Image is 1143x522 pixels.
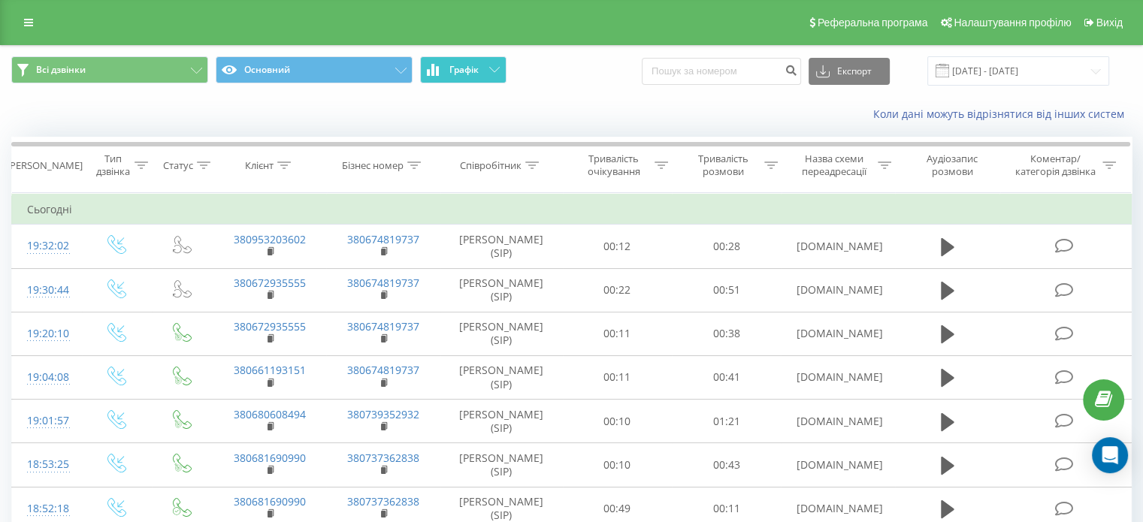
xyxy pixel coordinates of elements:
[27,231,67,261] div: 19:32:02
[563,312,672,355] td: 00:11
[563,443,672,487] td: 00:10
[420,56,506,83] button: Графік
[563,355,672,399] td: 00:11
[27,450,67,479] div: 18:53:25
[347,319,419,333] a: 380674819737
[781,400,894,443] td: [DOMAIN_NAME]
[1096,17,1123,29] span: Вихід
[234,319,306,333] a: 380672935555
[563,225,672,268] td: 00:12
[440,400,563,443] td: [PERSON_NAME] (SIP)
[954,17,1071,29] span: Налаштування профілю
[347,407,419,421] a: 380739352932
[672,268,781,312] td: 00:51
[27,319,67,349] div: 19:20:10
[818,17,928,29] span: Реферальна програма
[347,232,419,246] a: 380674819737
[672,225,781,268] td: 00:28
[36,64,86,76] span: Всі дзвінки
[95,152,130,178] div: Тип дзвінка
[347,363,419,377] a: 380674819737
[245,159,274,172] div: Клієнт
[342,159,404,172] div: Бізнес номер
[347,494,419,508] a: 380737362838
[234,451,306,465] a: 380681690990
[781,225,894,268] td: [DOMAIN_NAME]
[234,494,306,508] a: 380681690990
[449,65,479,75] span: Графік
[576,152,652,178] div: Тривалість очікування
[781,312,894,355] td: [DOMAIN_NAME]
[440,268,563,312] td: [PERSON_NAME] (SIP)
[7,159,83,172] div: [PERSON_NAME]
[563,400,672,443] td: 00:10
[672,400,781,443] td: 01:21
[563,268,672,312] td: 00:22
[909,152,996,178] div: Аудіозапис розмови
[11,56,208,83] button: Всі дзвінки
[27,276,67,305] div: 19:30:44
[795,152,874,178] div: Назва схеми переадресації
[163,159,193,172] div: Статус
[672,312,781,355] td: 00:38
[781,443,894,487] td: [DOMAIN_NAME]
[234,407,306,421] a: 380680608494
[642,58,801,85] input: Пошук за номером
[216,56,413,83] button: Основний
[347,276,419,290] a: 380674819737
[1011,152,1099,178] div: Коментар/категорія дзвінка
[440,312,563,355] td: [PERSON_NAME] (SIP)
[781,268,894,312] td: [DOMAIN_NAME]
[781,355,894,399] td: [DOMAIN_NAME]
[873,107,1132,121] a: Коли дані можуть відрізнятися вiд інших систем
[1092,437,1128,473] div: Open Intercom Messenger
[234,232,306,246] a: 380953203602
[27,363,67,392] div: 19:04:08
[672,355,781,399] td: 00:41
[672,443,781,487] td: 00:43
[460,159,522,172] div: Співробітник
[234,276,306,290] a: 380672935555
[440,443,563,487] td: [PERSON_NAME] (SIP)
[440,225,563,268] td: [PERSON_NAME] (SIP)
[440,355,563,399] td: [PERSON_NAME] (SIP)
[27,406,67,436] div: 19:01:57
[12,195,1132,225] td: Сьогодні
[347,451,419,465] a: 380737362838
[234,363,306,377] a: 380661193151
[809,58,890,85] button: Експорт
[685,152,760,178] div: Тривалість розмови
